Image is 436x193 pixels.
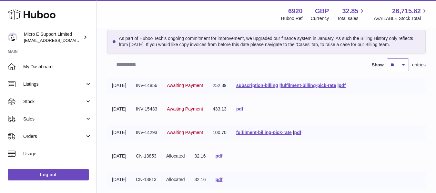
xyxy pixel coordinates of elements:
[131,101,162,117] td: INV-15433
[23,99,85,105] span: Stock
[131,172,161,188] td: CN-13813
[342,7,358,15] span: 32.85
[392,7,421,15] span: 26,715.82
[23,81,85,87] span: Listings
[107,78,131,93] td: [DATE]
[236,83,278,88] a: subscription-billing
[24,38,95,43] span: [EMAIL_ADDRESS][DOMAIN_NAME]
[337,15,366,22] span: Total sales
[208,78,231,93] td: 252.39
[279,83,281,88] span: |
[23,116,85,122] span: Sales
[337,83,339,88] span: |
[24,31,82,43] div: Micro E Support Limited
[216,153,223,159] a: pdf
[208,125,231,140] td: 100.70
[372,62,384,68] label: Show
[107,30,426,53] div: As part of Huboo Tech's ongoing commitment for improvement, we upgraded our finance system in Jan...
[8,33,17,42] img: contact@micropcsupport.com
[293,130,294,135] span: |
[374,15,428,22] span: AVAILABLE Stock Total
[23,133,85,140] span: Orders
[107,101,131,117] td: [DATE]
[107,125,131,140] td: [DATE]
[107,148,131,164] td: [DATE]
[166,153,185,159] span: Allocated
[236,130,292,135] a: fulfilment-billing-pick-rate
[167,130,203,135] span: Awaiting Payment
[131,125,162,140] td: INV-14293
[216,177,223,182] a: pdf
[190,148,211,164] td: 32.16
[288,7,303,15] strong: 6920
[294,130,301,135] a: pdf
[131,148,161,164] td: CN-13853
[167,106,203,111] span: Awaiting Payment
[208,101,231,117] td: 433.13
[8,169,89,180] a: Log out
[236,106,243,111] a: pdf
[107,172,131,188] td: [DATE]
[190,172,211,188] td: 32.16
[281,83,336,88] a: fulfilment-billing-pick-rate
[23,151,92,157] span: Usage
[131,78,162,93] td: INV-14856
[281,15,303,22] div: Huboo Ref
[311,15,329,22] div: Currency
[339,83,346,88] a: pdf
[315,7,329,15] strong: GBP
[337,7,366,22] a: 32.85 Total sales
[167,83,203,88] span: Awaiting Payment
[374,7,428,22] a: 26,715.82 AVAILABLE Stock Total
[23,64,92,70] span: My Dashboard
[412,62,426,68] span: entries
[166,177,185,182] span: Allocated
